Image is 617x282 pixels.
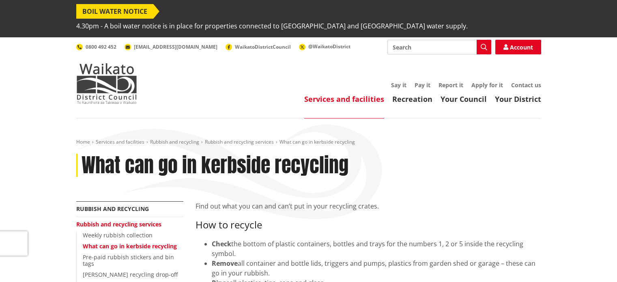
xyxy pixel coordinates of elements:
[134,43,217,50] span: [EMAIL_ADDRESS][DOMAIN_NAME]
[83,231,153,239] a: Weekly rubbish collection
[212,239,541,258] div: the bottom of plastic containers, bottles and trays for the numbers 1, 2 or 5 inside the recyclin...
[392,94,432,104] a: Recreation
[205,138,274,145] a: Rubbish and recycling services
[76,138,90,145] a: Home
[76,19,468,33] span: 4.30pm - A boil water notice is in place for properties connected to [GEOGRAPHIC_DATA] and [GEOGR...
[76,220,161,228] a: Rubbish and recycling services
[83,242,177,250] a: What can go in kerbside recycling
[279,138,355,145] span: What can go in kerbside recycling
[83,271,178,278] a: [PERSON_NAME] recycling drop-off
[196,201,541,211] p: Find out what you can and can’t put in your recycling crates.
[304,94,384,104] a: Services and facilities
[96,138,144,145] a: Services and facilities
[125,43,217,50] a: [EMAIL_ADDRESS][DOMAIN_NAME]
[76,63,137,104] img: Waikato District Council - Te Kaunihera aa Takiwaa o Waikato
[235,43,291,50] span: WaikatoDistrictCouncil
[299,43,350,50] a: @WaikatoDistrict
[308,43,350,50] span: @WaikatoDistrict
[196,219,541,231] h3: How to recycle
[387,40,491,54] input: Search input
[76,205,149,213] a: Rubbish and recycling
[415,81,430,89] a: Pay it
[76,139,541,146] nav: breadcrumb
[441,94,487,104] a: Your Council
[82,154,348,177] h1: What can go in kerbside recycling
[150,138,199,145] a: Rubbish and recycling
[495,40,541,54] a: Account
[212,258,541,278] div: all container and bottle lids, triggers and pumps, plastics from garden shed or garage – these ca...
[471,81,503,89] a: Apply for it
[83,253,174,268] a: Pre-paid rubbish stickers and bin tags
[511,81,541,89] a: Contact us
[439,81,463,89] a: Report it
[76,4,153,19] span: BOIL WATER NOTICE
[391,81,406,89] a: Say it
[495,94,541,104] a: Your District
[226,43,291,50] a: WaikatoDistrictCouncil
[212,239,231,248] strong: Check
[76,43,116,50] a: 0800 492 452
[86,43,116,50] span: 0800 492 452
[212,259,238,268] strong: Remove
